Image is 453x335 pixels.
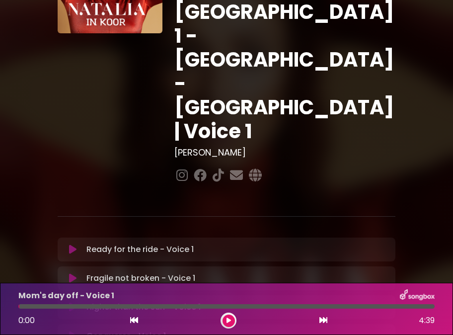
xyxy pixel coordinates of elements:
p: Fragile not broken - Voice 1 [86,272,195,284]
p: Mom's day off - Voice 1 [18,290,114,302]
p: Ready for the ride - Voice 1 [86,244,194,255]
h3: [PERSON_NAME] [174,147,395,158]
span: 4:39 [419,315,435,327]
img: songbox-logo-white.png [400,289,435,302]
span: 0:00 [18,315,35,326]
